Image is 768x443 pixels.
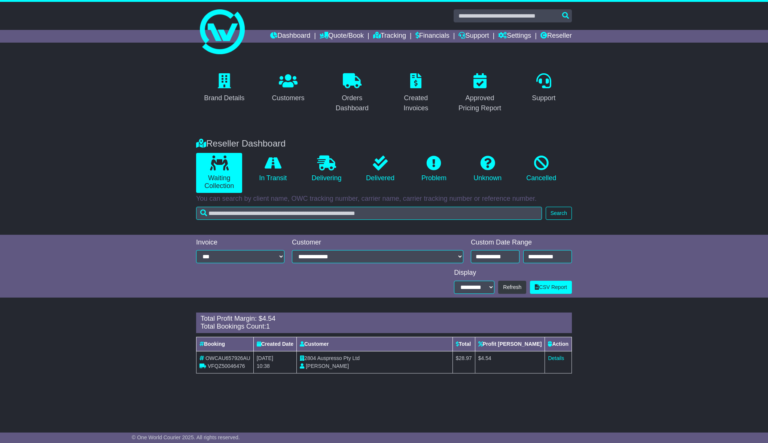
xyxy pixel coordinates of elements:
div: Support [532,93,555,103]
div: Created Invoices [393,93,439,113]
span: 2804 [304,355,316,361]
a: Brand Details [199,71,249,106]
div: Brand Details [204,93,244,103]
th: Action [545,337,572,351]
div: Reseller Dashboard [192,138,576,149]
span: 4.54 [262,315,275,322]
span: VFQZ50046476 [208,363,245,369]
span: Auspresso Pty Ltd [317,355,360,361]
span: © One World Courier 2025. All rights reserved. [132,434,240,440]
a: Support [458,30,489,43]
a: Reseller [540,30,572,43]
th: Created Date [253,337,296,351]
a: Unknown [464,153,511,185]
span: 1 [266,323,270,330]
a: Financials [415,30,449,43]
a: Delivering [304,153,350,185]
a: Customers [267,71,309,106]
div: Customer [292,239,463,247]
span: [DATE] [257,355,273,361]
a: Dashboard [270,30,310,43]
span: 10:38 [257,363,270,369]
a: Orders Dashboard [324,71,380,116]
div: Total Bookings Count: [201,323,567,331]
a: Details [548,355,564,361]
td: $ [475,351,545,373]
a: Settings [498,30,531,43]
span: [PERSON_NAME] [306,363,349,369]
th: Customer [297,337,453,351]
a: Waiting Collection [196,153,242,193]
div: Orders Dashboard [329,93,375,113]
button: Refresh [498,281,526,294]
div: Custom Date Range [471,239,572,247]
th: Total [452,337,475,351]
a: In Transit [250,153,296,185]
a: Tracking [373,30,406,43]
a: CSV Report [530,281,572,294]
button: Search [546,207,572,220]
div: Total Profit Margin: $ [201,315,567,323]
div: Approved Pricing Report [457,93,503,113]
div: Display [454,269,572,277]
a: Created Invoices [388,71,444,116]
div: Customers [272,93,304,103]
th: Profit [PERSON_NAME] [475,337,545,351]
a: Delivered [357,153,403,185]
span: OWCAU657926AU [205,355,250,361]
div: Invoice [196,239,284,247]
th: Booking [196,337,254,351]
a: Approved Pricing Report [452,71,508,116]
span: 28.97 [458,355,472,361]
p: You can search by client name, OWC tracking number, carrier name, carrier tracking number or refe... [196,195,572,203]
a: Quote/Book [320,30,364,43]
a: Problem [411,153,457,185]
a: Cancelled [518,153,564,185]
td: $ [452,351,475,373]
span: 4.54 [481,355,491,361]
a: Support [527,71,560,106]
